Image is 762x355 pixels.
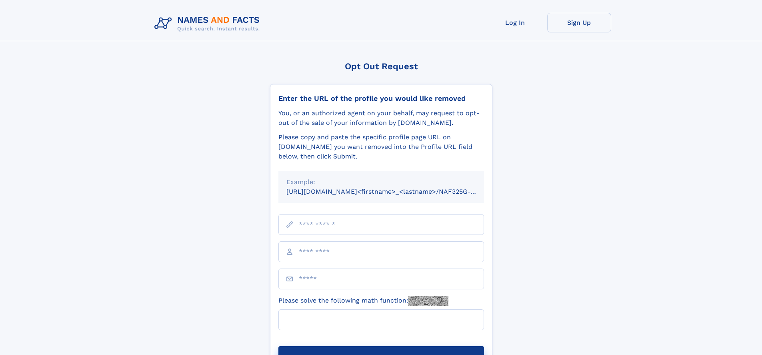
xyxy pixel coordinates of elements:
[278,296,448,306] label: Please solve the following math function:
[270,61,492,71] div: Opt Out Request
[278,132,484,161] div: Please copy and paste the specific profile page URL on [DOMAIN_NAME] you want removed into the Pr...
[547,13,611,32] a: Sign Up
[286,177,476,187] div: Example:
[278,108,484,128] div: You, or an authorized agent on your behalf, may request to opt-out of the sale of your informatio...
[278,94,484,103] div: Enter the URL of the profile you would like removed
[151,13,266,34] img: Logo Names and Facts
[286,188,499,195] small: [URL][DOMAIN_NAME]<firstname>_<lastname>/NAF325G-xxxxxxxx
[483,13,547,32] a: Log In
